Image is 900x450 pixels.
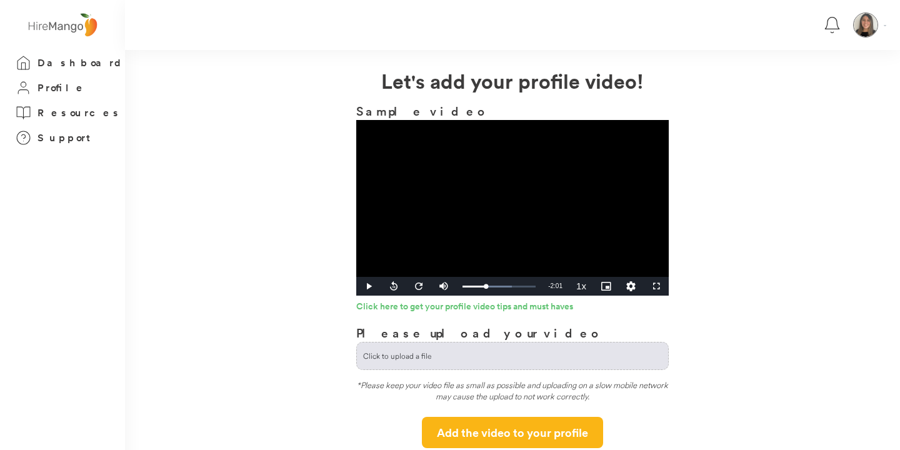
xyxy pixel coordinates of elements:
img: logo%20-%20hiremango%20gray.png [24,11,101,40]
div: Video Player [356,120,669,296]
div: *Please keep your video file as small as possible and uploading on a slow mobile network may caus... [356,379,669,407]
span: - [548,282,550,289]
a: Click here to get your profile video tips and must haves [356,302,669,314]
h3: Resources [37,105,122,121]
h3: Dashboard [37,55,125,71]
div: Quality Levels [619,277,644,296]
img: Vector [884,25,886,26]
span: 2:01 [551,282,562,289]
div: Progress Bar [462,286,536,287]
h2: Let's add your profile video! [125,66,900,96]
h3: Support [37,130,96,146]
img: Captura%20de%20Pantalla%202022-01-16%20a%20la%28s%29%2010.09.44%20a.%C2%A0m..png [854,13,877,37]
h3: Please upload your video [356,324,603,342]
button: Add the video to your profile [422,417,603,448]
h3: Profile [37,80,86,96]
h3: Sample video [356,102,669,120]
